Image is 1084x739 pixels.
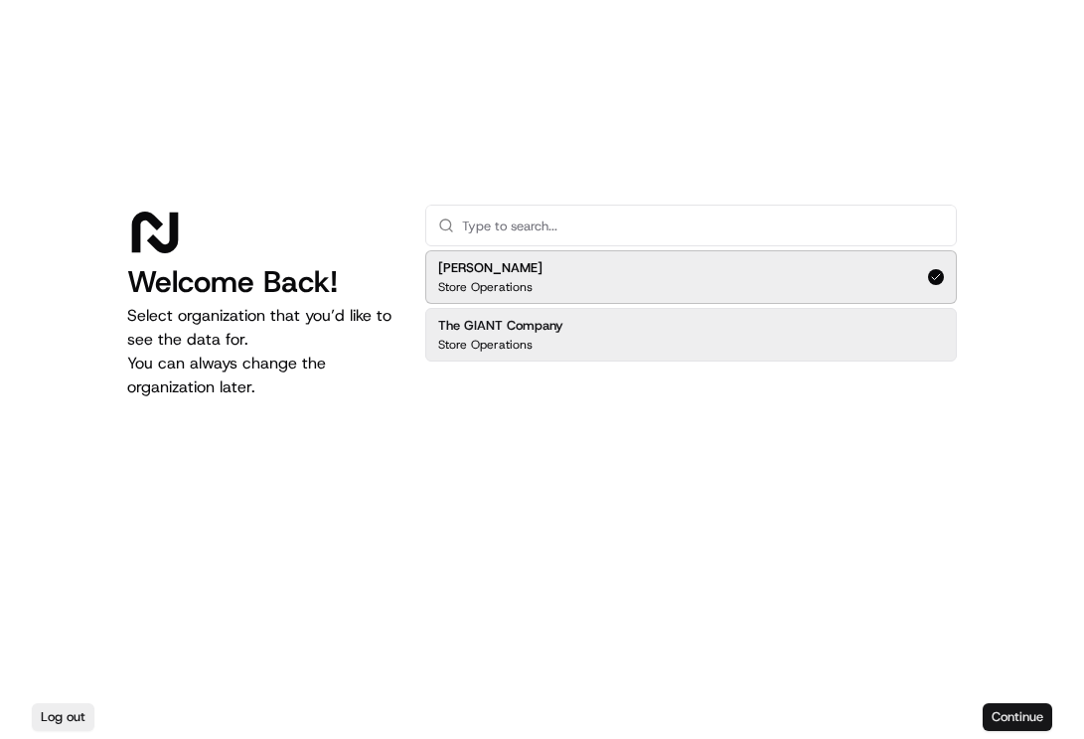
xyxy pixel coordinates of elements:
[32,703,94,731] button: Log out
[462,206,944,245] input: Type to search...
[438,317,563,335] h2: The GIANT Company
[983,703,1052,731] button: Continue
[127,304,393,399] p: Select organization that you’d like to see the data for. You can always change the organization l...
[438,259,542,277] h2: [PERSON_NAME]
[425,246,957,366] div: Suggestions
[127,264,393,300] h1: Welcome Back!
[438,279,533,295] p: Store Operations
[438,337,533,353] p: Store Operations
